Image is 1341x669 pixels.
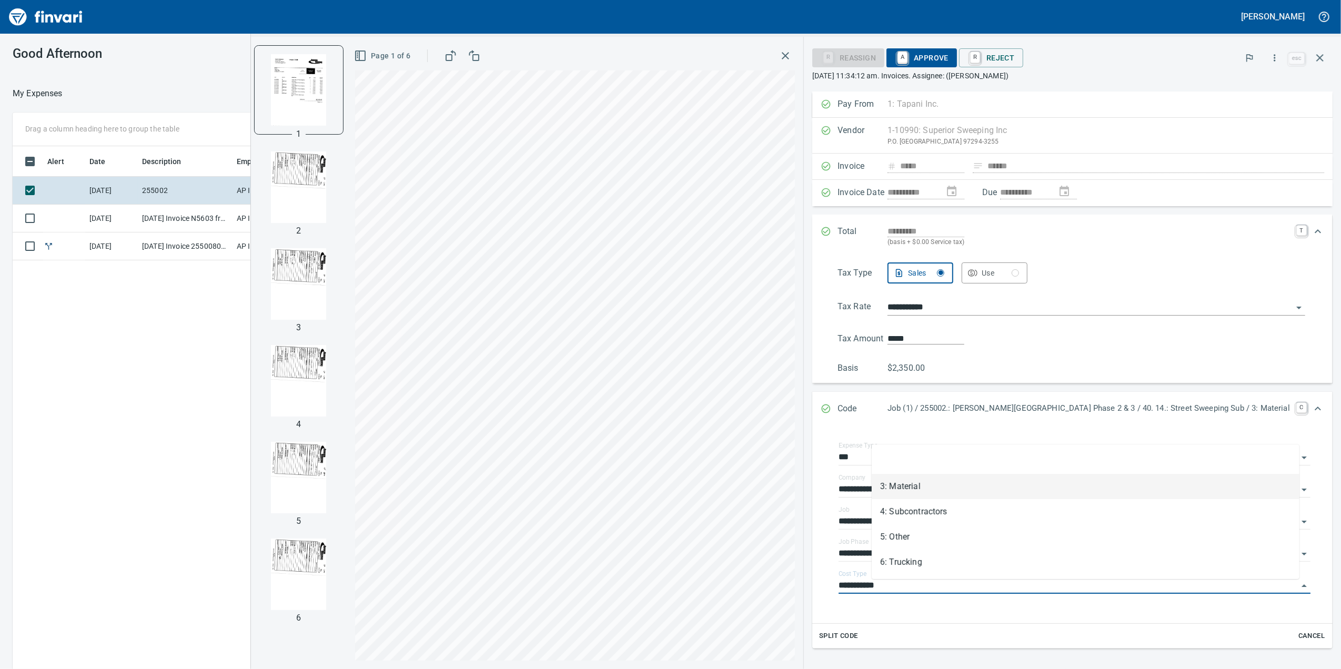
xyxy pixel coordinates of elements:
p: My Expenses [13,87,63,100]
span: Employee [237,155,270,168]
p: 4 [296,418,301,431]
img: Finvari [6,4,85,29]
td: 255002 [138,177,233,205]
p: Tax Amount [838,332,888,345]
button: Split Code [816,628,861,644]
a: esc [1289,53,1305,64]
div: Expand [812,258,1333,383]
span: Reject [967,49,1014,67]
span: Description [142,155,195,168]
td: [DATE] [85,232,138,260]
p: Tax Rate [838,300,888,316]
button: Open [1297,482,1312,497]
td: [DATE] [85,177,138,205]
p: Basis [838,362,888,374]
button: Cancel [1295,628,1328,644]
label: Expense Type [839,442,878,449]
li: 6: Trucking [872,550,1299,575]
button: More [1263,46,1286,69]
button: Open [1292,300,1306,315]
p: Total [838,225,888,248]
div: Expand [812,392,1333,427]
td: AP Invoices [233,232,311,260]
li: 4: Subcontractors [872,499,1299,524]
span: Close invoice [1286,45,1333,70]
td: AP Invoices [233,205,311,232]
p: 3 [296,321,301,334]
div: Expand [812,427,1333,648]
button: RReject [959,48,1023,67]
div: Expand [812,215,1333,258]
button: Open [1297,514,1312,529]
td: [DATE] Invoice N5603 from Columbia River Pumping Inc. (1-24468) [138,205,233,232]
span: Split transaction [43,242,54,249]
div: Reassign [812,53,884,62]
nav: breadcrumb [13,87,63,100]
li: 5: Other [872,524,1299,550]
td: [DATE] Invoice 255008092225 from Tapani Materials (1-29544) [138,232,233,260]
p: Tax Type [838,267,888,283]
h5: [PERSON_NAME] [1242,11,1305,22]
span: Alert [47,155,78,168]
li: 3: Material [872,474,1299,499]
span: Date [89,155,106,168]
span: Split Code [819,630,858,642]
p: (basis + $0.00 Service tax) [888,237,1290,248]
p: 1 [296,128,301,140]
span: Employee [237,155,284,168]
p: Code [838,402,888,416]
div: Use [982,267,1019,280]
a: R [970,52,980,63]
label: Job Phase [839,539,869,545]
a: C [1296,402,1307,413]
button: Close [1297,579,1312,593]
button: Flag [1238,46,1261,69]
button: Page 1 of 6 [352,46,415,66]
img: Page 3 [263,248,335,320]
label: Cost Type [839,571,867,577]
p: 2 [296,225,301,237]
span: Page 1 of 6 [356,49,410,63]
a: A [898,52,908,63]
span: Date [89,155,119,168]
img: Page 2 [263,151,335,223]
p: 6 [296,612,301,624]
img: Page 4 [263,345,335,417]
button: [PERSON_NAME] [1239,8,1307,25]
td: [DATE] [85,205,138,232]
img: Page 6 [263,539,335,610]
label: Job [839,506,850,513]
span: Cancel [1297,630,1326,642]
p: 5 [296,515,301,528]
button: Open [1297,546,1312,561]
button: Open [1297,450,1312,465]
h3: Good Afternoon [13,46,347,61]
span: Approve [895,49,949,67]
td: AP Invoices [233,177,311,205]
span: Description [142,155,182,168]
p: Job (1) / 255002.: [PERSON_NAME][GEOGRAPHIC_DATA] Phase 2 & 3 / 40. 14.: Street Sweeping Sub / 3:... [888,402,1290,414]
p: Drag a column heading here to group the table [25,124,179,134]
button: Sales [888,262,953,283]
img: Page 5 [263,442,335,513]
p: $2,350.00 [888,362,937,374]
label: Company [839,474,866,481]
button: AApprove [886,48,957,67]
span: Alert [47,155,64,168]
div: Sales [908,267,944,280]
p: [DATE] 11:34:12 am. Invoices. Assignee: ([PERSON_NAME]) [812,70,1333,81]
img: Page 1 [263,54,335,126]
button: Use [962,262,1027,283]
a: T [1296,225,1307,236]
